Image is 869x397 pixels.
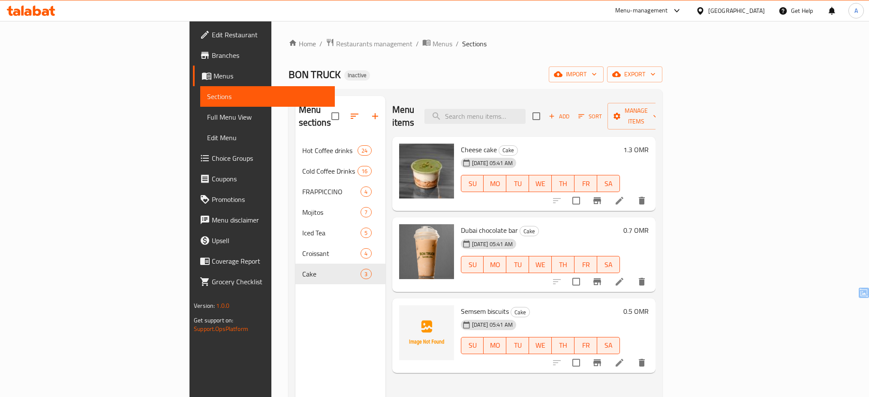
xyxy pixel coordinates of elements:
span: Sections [462,39,487,49]
nav: Menu sections [295,137,385,288]
span: FR [578,259,594,271]
a: Upsell [193,230,335,251]
div: Inactive [344,70,370,81]
button: FR [574,337,597,354]
span: export [614,69,656,80]
span: 24 [358,147,371,155]
div: items [358,166,371,176]
h2: Menu items [392,103,415,129]
span: FR [578,339,594,352]
nav: breadcrumb [289,38,662,49]
button: WE [529,256,552,273]
button: Add section [365,106,385,126]
span: Add item [545,110,573,123]
span: Sort sections [344,106,365,126]
button: WE [529,337,552,354]
span: MO [487,259,503,271]
span: 16 [358,167,371,175]
button: delete [631,190,652,211]
li: / [456,39,459,49]
span: SA [601,339,616,352]
span: 3 [361,270,371,278]
span: Cheese cake [461,143,497,156]
span: A [854,6,858,15]
span: Sort items [573,110,607,123]
span: FR [578,177,594,190]
a: Menus [193,66,335,86]
a: Sections [200,86,335,107]
span: TU [510,177,526,190]
span: 1.0.0 [216,300,229,311]
button: Manage items [607,103,665,129]
button: import [549,66,604,82]
h6: 0.5 OMR [623,305,649,317]
img: Semsem biscuits [399,305,454,360]
span: [DATE] 05:41 AM [469,321,516,329]
button: MO [484,256,506,273]
button: delete [631,271,652,292]
a: Coupons [193,168,335,189]
span: TH [555,339,571,352]
span: 5 [361,229,371,237]
span: Cake [302,269,361,279]
input: search [424,109,526,124]
button: SA [597,175,620,192]
span: TH [555,259,571,271]
span: 7 [361,208,371,217]
div: Iced Tea5 [295,223,385,243]
button: TH [552,175,574,192]
span: Edit Restaurant [212,30,328,40]
img: Dubai chocolate bar [399,224,454,279]
li: / [416,39,419,49]
span: SA [601,259,616,271]
a: Full Menu View [200,107,335,127]
span: FRAPPICCINO [302,186,361,197]
div: Cake [511,307,530,317]
span: Version: [194,300,215,311]
span: Manage items [614,105,658,127]
h6: 0.7 OMR [623,224,649,236]
span: TU [510,339,526,352]
button: TU [506,175,529,192]
button: WE [529,175,552,192]
span: Semsem biscuits [461,305,509,318]
div: Menu-management [615,6,668,16]
a: Menu disclaimer [193,210,335,230]
span: Iced Tea [302,228,361,238]
button: FR [574,256,597,273]
a: Edit menu item [614,358,625,368]
button: SU [461,256,484,273]
button: SU [461,337,484,354]
span: Mojitos [302,207,361,217]
div: items [361,207,371,217]
button: Branch-specific-item [587,352,607,373]
a: Branches [193,45,335,66]
div: Hot Coffee drinks24 [295,140,385,161]
div: Cold Coffee Drinks16 [295,161,385,181]
span: [DATE] 05:41 AM [469,159,516,167]
button: TU [506,256,529,273]
button: TH [552,337,574,354]
a: Grocery Checklist [193,271,335,292]
span: Restaurants management [336,39,412,49]
span: import [556,69,597,80]
a: Choice Groups [193,148,335,168]
button: SU [461,175,484,192]
div: items [361,228,371,238]
span: Cake [520,226,538,236]
span: Branches [212,50,328,60]
span: SU [465,339,481,352]
span: Cake [511,307,529,317]
div: items [358,145,371,156]
button: Add [545,110,573,123]
span: Select to update [567,354,585,372]
button: export [607,66,662,82]
span: 4 [361,188,371,196]
span: Choice Groups [212,153,328,163]
a: Support.OpsPlatform [194,323,248,334]
a: Coverage Report [193,251,335,271]
button: SA [597,337,620,354]
span: Select to update [567,192,585,210]
span: Select all sections [326,107,344,125]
